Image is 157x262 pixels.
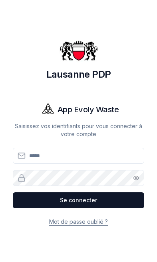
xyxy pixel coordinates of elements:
img: Lausanne PDP Logo [60,31,98,70]
button: Se connecter [13,192,144,208]
h1: Lausanne PDP [13,68,144,81]
h1: App Evoly Waste [58,104,119,115]
p: Saisissez vos identifiants pour vous connecter à votre compte [13,122,144,138]
a: Mot de passe oublié ? [49,218,108,225]
img: Evoly Logo [38,100,58,119]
